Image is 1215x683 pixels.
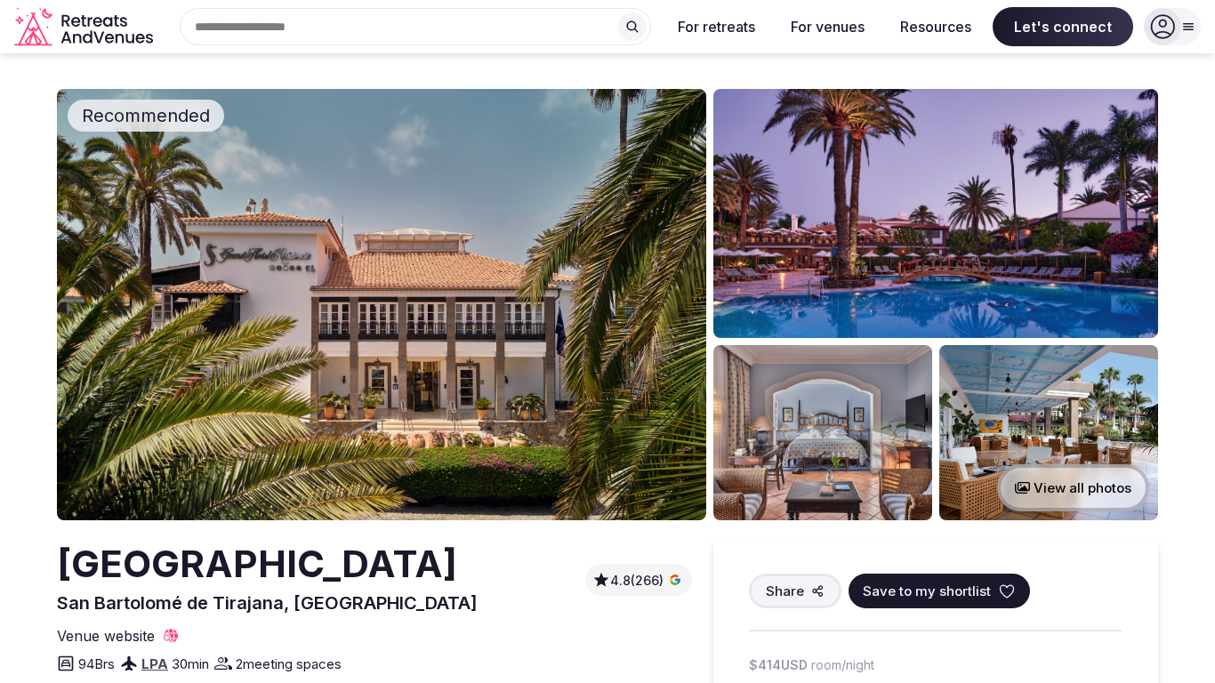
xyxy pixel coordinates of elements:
span: 30 min [172,655,209,673]
button: Save to my shortlist [849,574,1030,608]
span: Venue website [57,626,155,646]
img: Venue gallery photo [939,345,1158,520]
button: View all photos [997,464,1149,511]
a: Venue website [57,626,180,646]
span: room/night [811,656,874,674]
span: 4.8 (266) [610,572,664,590]
button: 4.8(266) [592,571,685,589]
span: Let's connect [993,7,1133,46]
img: Venue cover photo [57,89,706,520]
button: For retreats [664,7,769,46]
button: Resources [886,7,986,46]
span: $414 USD [749,656,808,674]
div: Recommended [68,100,224,132]
span: 94 Brs [78,655,115,673]
img: Venue gallery photo [713,89,1158,338]
span: San Bartolomé de Tirajana, [GEOGRAPHIC_DATA] [57,592,478,614]
h2: [GEOGRAPHIC_DATA] [57,538,478,591]
a: Visit the homepage [14,7,157,47]
span: 2 meeting spaces [236,655,342,673]
img: Venue gallery photo [713,345,932,520]
span: Recommended [75,103,217,128]
svg: Retreats and Venues company logo [14,7,157,47]
span: Save to my shortlist [863,582,991,600]
button: For venues [776,7,879,46]
button: Share [749,574,841,608]
span: Share [766,582,804,600]
a: LPA [141,655,168,672]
